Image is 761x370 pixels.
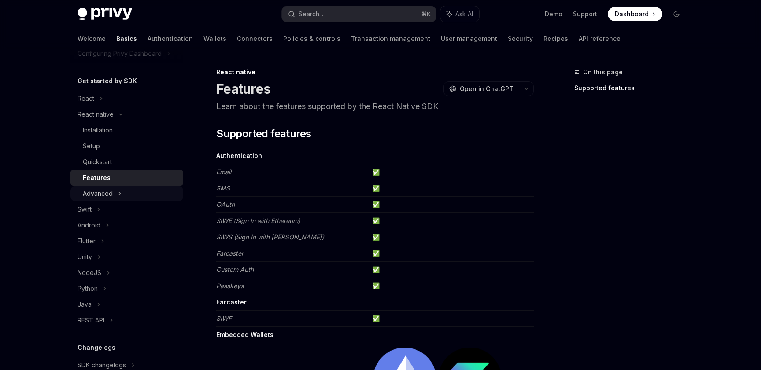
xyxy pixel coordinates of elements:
div: React native [216,68,534,77]
em: SIWS (Sign In with [PERSON_NAME]) [216,233,324,241]
div: Search... [299,9,323,19]
a: Features [70,170,183,186]
span: Ask AI [455,10,473,18]
button: Ask AI [440,6,479,22]
em: Custom Auth [216,266,254,273]
div: Unity [78,252,92,262]
td: ✅ [369,245,534,262]
td: ✅ [369,311,534,327]
a: Support [573,10,597,18]
a: Setup [70,138,183,154]
a: Dashboard [608,7,662,21]
em: SIWF [216,315,232,322]
div: NodeJS [78,267,101,278]
button: Search...⌘K [282,6,436,22]
a: Basics [116,28,137,49]
div: Android [78,220,100,231]
a: Demo [545,10,562,18]
p: Learn about the features supported by the React Native SDK [216,100,534,113]
h1: Features [216,81,270,97]
a: Installation [70,122,183,138]
div: Swift [78,204,92,215]
span: On this page [583,67,623,77]
em: SMS [216,184,230,192]
a: Supported features [574,81,691,95]
a: Quickstart [70,154,183,170]
a: Welcome [78,28,106,49]
em: Farcaster [216,249,244,257]
h5: Get started by SDK [78,76,137,86]
td: ✅ [369,278,534,294]
a: Connectors [237,28,273,49]
em: Passkeys [216,282,244,289]
button: Open in ChatGPT [443,81,519,96]
a: Security [508,28,533,49]
div: React [78,93,94,104]
div: Java [78,299,92,310]
div: REST API [78,315,104,326]
div: Installation [83,125,113,136]
span: Open in ChatGPT [460,84,513,93]
strong: Authentication [216,152,262,159]
td: ✅ [369,197,534,213]
img: dark logo [78,8,132,20]
td: ✅ [369,164,534,180]
div: React native [78,109,114,120]
strong: Embedded Wallets [216,331,273,338]
a: API reference [579,28,621,49]
span: ⌘ K [421,11,431,18]
em: Email [216,168,231,176]
div: Flutter [78,236,96,246]
a: Wallets [203,28,226,49]
span: Supported features [216,127,311,141]
h5: Changelogs [78,342,115,353]
em: OAuth [216,201,235,208]
div: Python [78,283,98,294]
td: ✅ [369,180,534,197]
button: Toggle dark mode [669,7,683,21]
a: Policies & controls [283,28,340,49]
div: Setup [83,141,100,151]
div: Advanced [83,188,113,199]
a: Authentication [148,28,193,49]
a: Transaction management [351,28,430,49]
td: ✅ [369,213,534,229]
strong: Farcaster [216,298,247,306]
td: ✅ [369,262,534,278]
div: Quickstart [83,157,112,167]
td: ✅ [369,229,534,245]
span: Dashboard [615,10,649,18]
em: SIWE (Sign In with Ethereum) [216,217,300,224]
a: User management [441,28,497,49]
a: Recipes [543,28,568,49]
div: Features [83,172,111,183]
